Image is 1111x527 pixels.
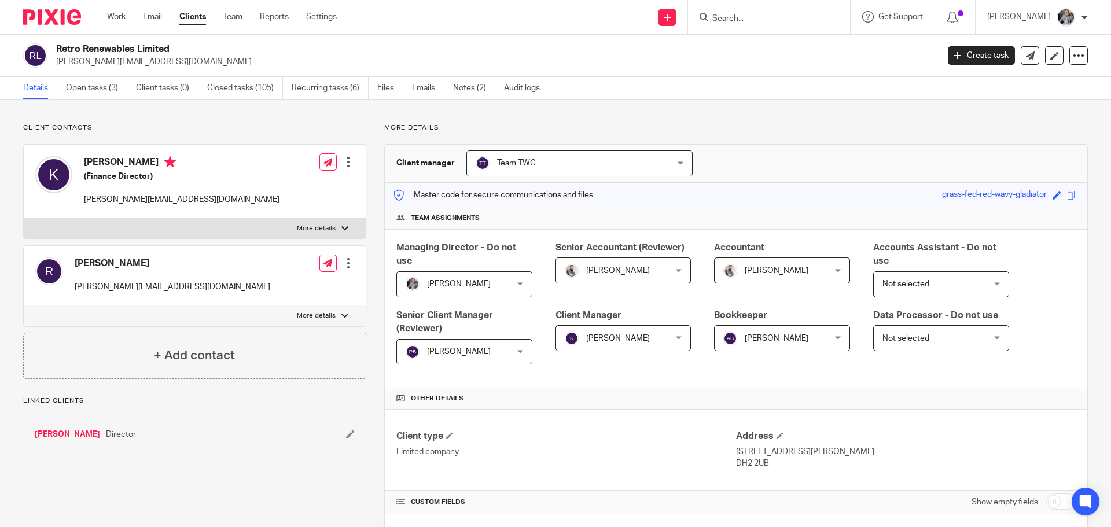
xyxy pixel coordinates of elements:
h3: Client manager [396,157,455,169]
span: Get Support [878,13,923,21]
span: [PERSON_NAME] [586,267,650,275]
a: Create task [948,46,1015,65]
span: Data Processor - Do not use [873,311,998,320]
a: Files [377,77,403,99]
h4: CUSTOM FIELDS [396,497,736,507]
p: More details [384,123,1088,132]
a: Emails [412,77,444,99]
p: Limited company [396,446,736,458]
h4: Address [736,430,1076,443]
p: [PERSON_NAME] [987,11,1051,23]
a: Client tasks (0) [136,77,198,99]
span: Director [106,429,136,440]
img: Pixie [23,9,81,25]
p: [STREET_ADDRESS][PERSON_NAME] [736,446,1076,458]
img: -%20%20-%20studio@ingrained.co.uk%20for%20%20-20220223%20at%20101413%20-%201W1A2026.jpg [406,277,420,291]
span: Bookkeeper [714,311,767,320]
span: Not selected [882,280,929,288]
span: Accounts Assistant - Do not use [873,243,996,266]
span: Client Manager [555,311,621,320]
a: Audit logs [504,77,549,99]
p: Client contacts [23,123,366,132]
p: [PERSON_NAME][EMAIL_ADDRESS][DOMAIN_NAME] [75,281,270,293]
span: [PERSON_NAME] [427,280,491,288]
a: Clients [179,11,206,23]
i: Primary [164,156,176,168]
a: Closed tasks (105) [207,77,283,99]
a: [PERSON_NAME] [35,429,100,440]
img: -%20%20-%20studio@ingrained.co.uk%20for%20%20-20220223%20at%20101413%20-%201W1A2026.jpg [1057,8,1075,27]
p: More details [297,311,336,320]
span: [PERSON_NAME] [586,334,650,342]
img: Pixie%2002.jpg [565,264,579,278]
p: Master code for secure communications and files [393,189,593,201]
span: [PERSON_NAME] [745,267,808,275]
img: svg%3E [23,43,47,68]
img: svg%3E [565,331,579,345]
a: Email [143,11,162,23]
a: Reports [260,11,289,23]
div: grass-fed-red-wavy-gladiator [942,189,1047,202]
span: [PERSON_NAME] [745,334,808,342]
span: [PERSON_NAME] [427,348,491,356]
img: svg%3E [35,257,63,285]
h2: Retro Renewables Limited [56,43,756,56]
a: Recurring tasks (6) [292,77,369,99]
p: [PERSON_NAME][EMAIL_ADDRESS][DOMAIN_NAME] [84,194,279,205]
img: svg%3E [476,156,490,170]
h5: (Finance Director) [84,171,279,182]
img: Pixie%2002.jpg [723,264,737,278]
p: More details [297,224,336,233]
span: Not selected [882,334,929,342]
img: svg%3E [723,331,737,345]
h4: [PERSON_NAME] [75,257,270,270]
h4: [PERSON_NAME] [84,156,279,171]
p: Linked clients [23,396,366,406]
span: Accountant [714,243,764,252]
a: Open tasks (3) [66,77,127,99]
p: DH2 2UB [736,458,1076,469]
label: Show empty fields [972,496,1038,508]
p: [PERSON_NAME][EMAIL_ADDRESS][DOMAIN_NAME] [56,56,930,68]
img: svg%3E [406,345,420,359]
img: svg%3E [35,156,72,193]
span: Other details [411,394,463,403]
input: Search [711,14,815,24]
span: Managing Director - Do not use [396,243,516,266]
span: Team assignments [411,213,480,223]
h4: + Add contact [154,347,235,364]
a: Settings [306,11,337,23]
span: Team TWC [497,159,536,167]
a: Details [23,77,57,99]
a: Work [107,11,126,23]
h4: Client type [396,430,736,443]
span: Senior Accountant (Reviewer) [555,243,685,252]
a: Notes (2) [453,77,495,99]
a: Team [223,11,242,23]
span: Senior Client Manager (Reviewer) [396,311,493,333]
